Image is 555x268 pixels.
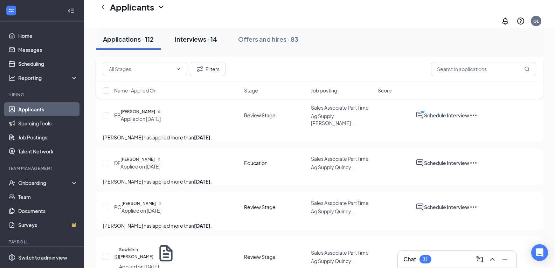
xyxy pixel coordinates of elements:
[416,111,424,119] svg: ActiveChat
[190,62,226,76] button: Filter Filters
[121,115,161,122] div: Applied on [DATE]
[488,255,497,263] svg: ChevronUp
[122,200,156,207] h5: [PERSON_NAME]
[18,74,78,81] div: Reporting
[424,159,469,167] button: Schedule Interview
[423,256,428,262] div: 31
[469,111,478,119] svg: Ellipses
[420,108,428,117] svg: PrimaryDot
[103,133,536,141] p: [PERSON_NAME] has applied more than .
[469,159,478,167] svg: Ellipses
[110,1,154,13] h1: Applicants
[524,66,530,72] svg: MagnifyingGlass
[474,254,485,265] button: ComposeMessage
[244,87,258,94] span: Stage
[18,116,78,130] a: Sourcing Tools
[18,43,78,57] a: Messages
[403,255,416,263] h3: Chat
[431,62,536,76] input: Search in applications
[18,190,78,204] a: Team
[18,179,72,186] div: Onboarding
[311,87,337,94] span: Job posting
[238,35,298,43] div: Offers and hires · 83
[99,3,107,11] svg: ChevronLeft
[120,156,155,163] h5: [PERSON_NAME]
[499,254,511,265] button: Minimize
[156,243,176,263] svg: Document
[194,178,210,185] b: [DATE]
[158,158,160,161] svg: Document
[122,207,161,214] div: Applied on [DATE]
[18,254,67,261] div: Switch to admin view
[18,204,78,218] a: Documents
[8,7,15,14] svg: WorkstreamLogo
[244,112,276,119] div: Review Stage
[159,202,161,205] svg: Document
[378,87,392,94] span: Score
[157,3,165,11] svg: ChevronDown
[501,255,509,263] svg: Minimize
[8,74,15,81] svg: Analysis
[8,239,77,245] div: Payroll
[18,130,78,144] a: Job Postings
[114,87,157,94] span: Name · Applied On
[311,200,369,206] span: Sales Associate Part Time
[311,249,369,256] span: Sales Associate Part Time
[158,110,161,113] svg: Document
[8,254,15,261] svg: Settings
[416,159,424,167] svg: ActiveChat
[18,102,78,116] a: Applicants
[121,108,155,115] h5: [PERSON_NAME]
[469,203,478,211] svg: Ellipses
[114,112,121,119] div: EB
[103,35,154,43] div: Applications · 112
[416,203,424,211] svg: ActiveChat
[533,18,539,24] div: GL
[424,111,469,119] button: Schedule Interview
[244,159,268,166] div: Education
[18,218,78,232] a: SurveysCrown
[311,113,356,126] span: Ag Supply [PERSON_NAME] ...
[18,29,78,43] a: Home
[68,7,75,14] svg: Collapse
[114,204,122,211] div: PO
[244,253,276,260] div: Review Stage
[194,134,210,140] b: [DATE]
[311,156,369,162] span: Sales Associate Part Time
[103,222,536,229] p: [PERSON_NAME] has applied more than .
[109,65,173,73] input: All Stages
[120,163,160,170] div: Applied on [DATE]
[487,254,498,265] button: ChevronUp
[175,35,217,43] div: Interviews · 14
[311,164,356,170] span: Ag Supply Quincy ...
[114,159,120,166] div: DF
[531,244,548,261] div: Open Intercom Messenger
[196,65,204,73] svg: Filter
[18,57,78,71] a: Scheduling
[311,104,369,111] span: Sales Associate Part Time
[114,253,119,260] div: SJ
[194,222,210,229] b: [DATE]
[103,178,536,185] p: [PERSON_NAME] has applied more than .
[18,144,78,158] a: Talent Network
[476,255,484,263] svg: ComposeMessage
[244,204,276,211] div: Review Stage
[311,208,356,214] span: Ag Supply Quincy ...
[424,203,469,211] button: Schedule Interview
[175,66,181,72] svg: ChevronDown
[8,92,77,98] div: Hiring
[119,246,153,260] h5: Sewhilkin [PERSON_NAME]
[8,179,15,186] svg: UserCheck
[501,17,509,25] svg: Notifications
[516,17,525,25] svg: QuestionInfo
[8,165,77,171] div: Team Management
[311,258,356,264] span: Ag Supply Quincy ...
